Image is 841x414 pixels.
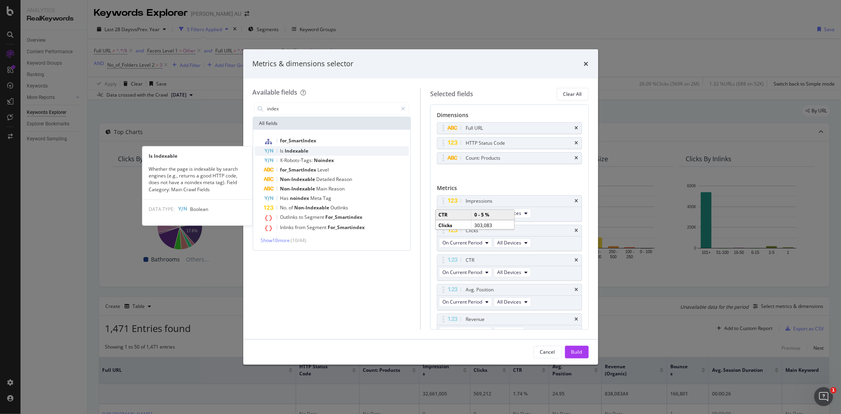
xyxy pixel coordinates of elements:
[575,317,578,322] div: times
[814,387,833,406] iframe: Intercom live chat
[494,238,531,248] button: All Devices
[575,228,578,233] div: times
[575,199,578,203] div: times
[466,227,478,235] div: Clicks
[299,214,305,220] span: to
[442,239,482,246] span: On Current Period
[494,209,531,218] button: All Devices
[317,185,329,192] span: Main
[280,176,317,183] span: Non-Indexable
[437,284,582,310] div: Avg. PositiontimesOn Current PeriodAll Devices
[280,195,290,201] span: Has
[267,103,398,115] input: Search by field name
[439,209,492,218] button: On Current Period
[437,184,582,195] div: Metrics
[437,122,582,134] div: Full URLtimes
[437,111,582,122] div: Dimensions
[329,185,345,192] span: Reason
[497,298,521,305] span: All Devices
[323,195,332,201] span: Tag
[466,139,505,147] div: HTTP Status Code
[575,126,578,131] div: times
[328,224,365,231] span: For_Smartindex
[280,137,317,144] span: for_SmartIndex
[466,197,492,205] div: Impressions
[331,204,349,211] span: Outlinks
[575,141,578,145] div: times
[563,91,582,97] div: Clear All
[336,176,352,183] span: Reason
[442,210,482,216] span: On Current Period
[466,154,500,162] div: Count: Products
[575,156,578,160] div: times
[318,166,329,173] span: Level
[280,224,295,231] span: Inlinks
[142,166,252,193] div: Whether the page is indexable by search engines (e.g., returns a good HTTP code, does not have a ...
[305,214,326,220] span: Segment
[253,117,411,130] div: All fields
[437,254,582,281] div: CTRtimesOn Current PeriodAll Devices
[494,297,531,307] button: All Devices
[540,349,555,355] div: Cancel
[533,346,562,358] button: Cancel
[289,204,295,211] span: of
[466,286,494,294] div: Avg. Position
[437,313,582,340] div: RevenuetimesOn Current PeriodOrganic
[326,214,363,220] span: For_Smartindex
[317,176,336,183] span: Detailed
[437,225,582,251] div: ClickstimesOn Current PeriodAll Devices
[280,185,317,192] span: Non-Indexable
[584,59,589,69] div: times
[494,268,531,277] button: All Devices
[253,88,298,97] div: Available fields
[439,268,492,277] button: On Current Period
[439,297,492,307] button: On Current Period
[437,152,582,164] div: Count: Productstimes
[280,214,299,220] span: Outlinks
[466,256,474,264] div: CTR
[565,346,589,358] button: Build
[575,258,578,263] div: times
[142,153,252,160] div: Is Indexable
[307,224,328,231] span: Segment
[285,147,309,154] span: Indexable
[290,195,311,201] span: noindex
[437,195,582,222] div: ImpressionstimesOn Current PeriodAll Devices
[571,349,582,355] div: Build
[430,90,473,99] div: Selected fields
[439,327,492,336] button: On Current Period
[295,224,307,231] span: from
[261,237,290,244] span: Show 10 more
[280,204,289,211] span: No.
[497,239,521,246] span: All Devices
[442,298,482,305] span: On Current Period
[243,49,598,365] div: modal
[494,327,524,336] button: Organic
[291,237,307,244] span: ( 10 / 44 )
[280,147,285,154] span: Is
[311,195,323,201] span: Meta
[314,157,334,164] span: Noindex
[497,210,521,216] span: All Devices
[830,387,837,393] span: 1
[253,59,354,69] div: Metrics & dimensions selector
[557,88,589,101] button: Clear All
[466,315,485,323] div: Revenue
[280,166,318,173] span: for_SmartIndex
[442,328,482,335] span: On Current Period
[439,238,492,248] button: On Current Period
[295,204,331,211] span: Non-Indexable
[466,124,483,132] div: Full URL
[497,328,515,335] span: Organic
[497,269,521,276] span: All Devices
[442,269,482,276] span: On Current Period
[437,137,582,149] div: HTTP Status Codetimes
[575,287,578,292] div: times
[280,157,314,164] span: X-Robots-Tags:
